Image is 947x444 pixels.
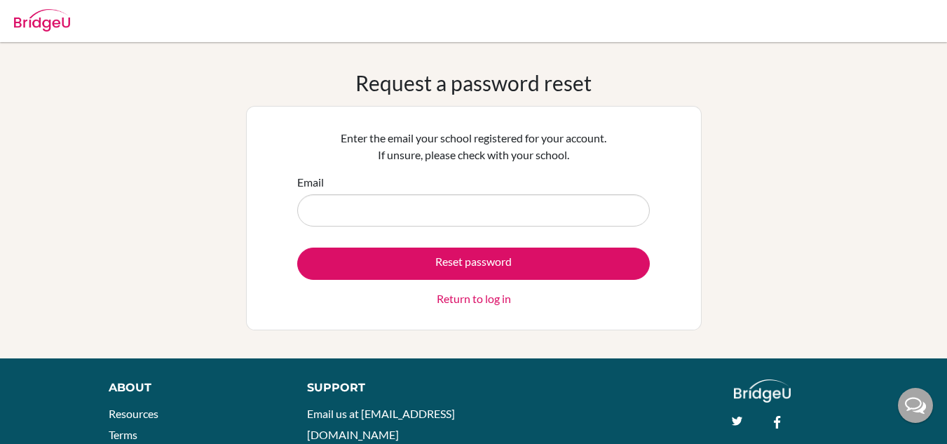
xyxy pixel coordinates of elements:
[297,130,650,163] p: Enter the email your school registered for your account. If unsure, please check with your school.
[734,379,791,403] img: logo_white@2x-f4f0deed5e89b7ecb1c2cc34c3e3d731f90f0f143d5ea2071677605dd97b5244.png
[307,379,460,396] div: Support
[297,174,324,191] label: Email
[109,407,158,420] a: Resources
[109,379,275,396] div: About
[355,70,592,95] h1: Request a password reset
[437,290,511,307] a: Return to log in
[14,9,70,32] img: Bridge-U
[307,407,455,441] a: Email us at [EMAIL_ADDRESS][DOMAIN_NAME]
[109,428,137,441] a: Terms
[297,248,650,280] button: Reset password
